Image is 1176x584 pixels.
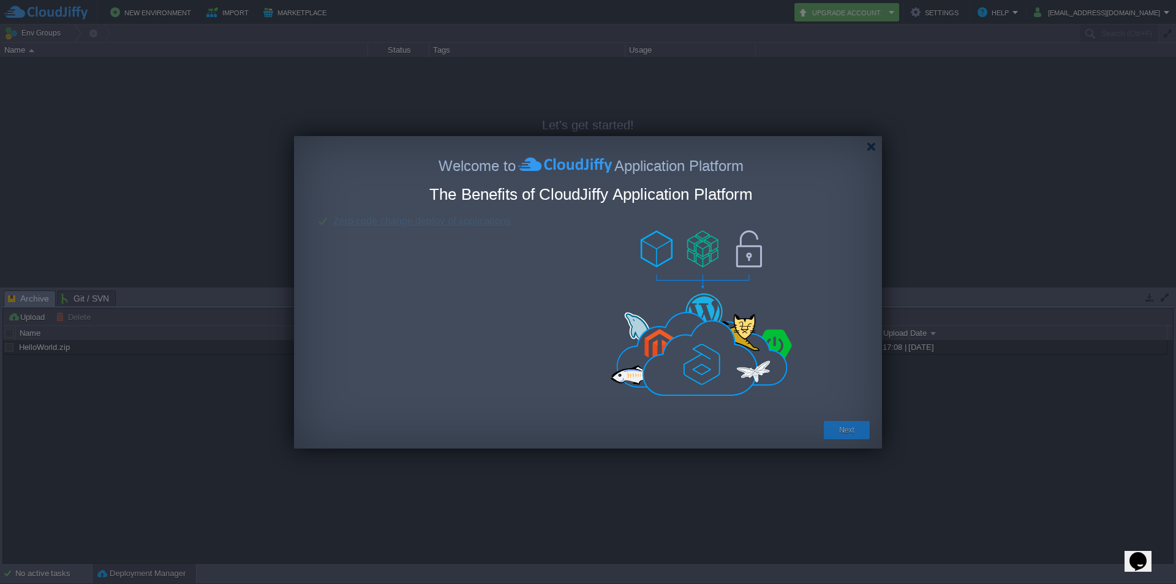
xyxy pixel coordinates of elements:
[839,424,854,436] button: Next
[331,214,513,229] em: Zero code change deploy of applications
[563,230,839,396] img: zerocode.svg
[318,157,864,173] div: Welcome to Application Platform
[1125,535,1164,572] iframe: chat widget
[318,185,864,204] div: The Benefits of CloudJiffy Application Platform
[518,157,612,173] img: CloudJiffy-Blue.svg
